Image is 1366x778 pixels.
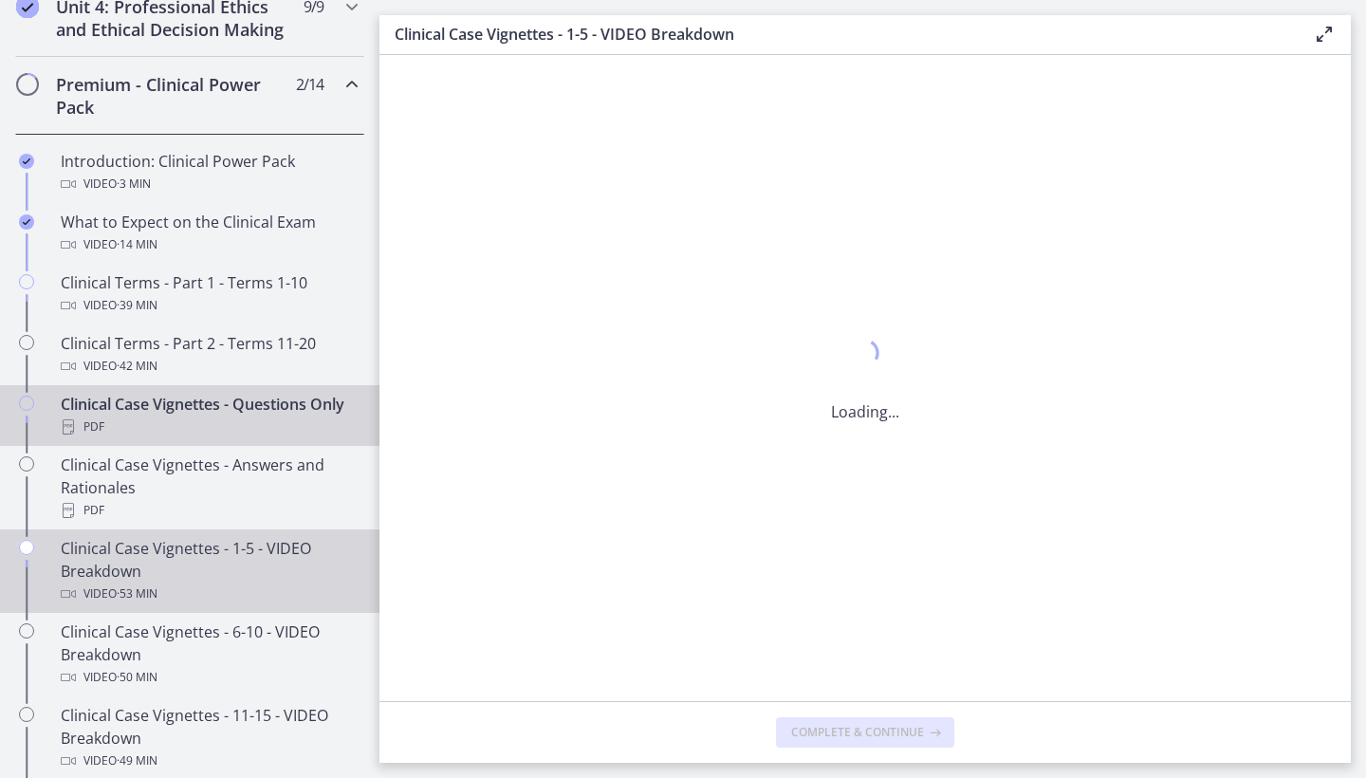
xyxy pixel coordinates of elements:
button: Complete & continue [776,717,954,748]
span: 2 / 14 [296,73,323,96]
span: · 49 min [117,750,157,772]
h2: Premium - Clinical Power Pack [56,73,287,119]
span: · 50 min [117,666,157,689]
span: · 14 min [117,233,157,256]
span: · 53 min [117,583,157,605]
div: Video [61,666,357,689]
div: Clinical Case Vignettes - Questions Only [61,393,357,438]
div: Video [61,750,357,772]
span: · 39 min [117,294,157,317]
div: What to Expect on the Clinical Exam [61,211,357,256]
div: Clinical Terms - Part 1 - Terms 1-10 [61,271,357,317]
div: 1 [831,334,899,378]
div: Introduction: Clinical Power Pack [61,150,357,195]
span: · 42 min [117,355,157,378]
span: Complete & continue [791,725,924,740]
i: Completed [19,214,34,230]
div: Video [61,233,357,256]
div: Video [61,173,357,195]
h3: Clinical Case Vignettes - 1-5 - VIDEO Breakdown [395,23,1283,46]
div: Video [61,355,357,378]
div: Video [61,583,357,605]
p: Loading... [831,400,899,423]
i: Completed [19,154,34,169]
div: Clinical Case Vignettes - 6-10 - VIDEO Breakdown [61,621,357,689]
div: Video [61,294,357,317]
div: Clinical Case Vignettes - 11-15 - VIDEO Breakdown [61,704,357,772]
div: Clinical Terms - Part 2 - Terms 11-20 [61,332,357,378]
div: Clinical Case Vignettes - Answers and Rationales [61,454,357,522]
span: · 3 min [117,173,151,195]
div: PDF [61,499,357,522]
div: PDF [61,416,357,438]
div: Clinical Case Vignettes - 1-5 - VIDEO Breakdown [61,537,357,605]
